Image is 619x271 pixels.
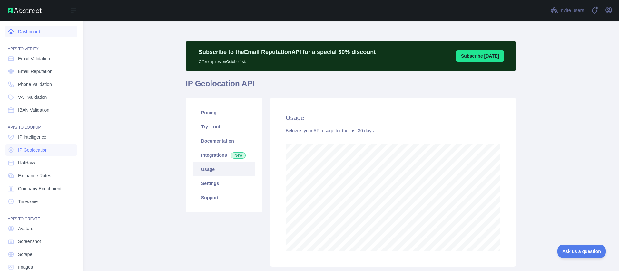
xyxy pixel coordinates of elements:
span: IP Intelligence [18,134,46,140]
a: Scrape [5,248,77,260]
img: Abstract API [8,8,42,13]
a: Settings [193,176,255,191]
a: VAT Validation [5,91,77,103]
span: New [231,152,246,159]
button: Invite users [549,5,585,15]
a: Email Reputation [5,66,77,77]
a: Support [193,191,255,205]
span: Exchange Rates [18,173,51,179]
span: Screenshot [18,238,41,245]
a: Company Enrichment [5,183,77,194]
a: Exchange Rates [5,170,77,182]
span: IBAN Validation [18,107,49,113]
a: IP Geolocation [5,144,77,156]
a: Email Validation [5,53,77,64]
span: Company Enrichment [18,185,62,192]
div: Below is your API usage for the last 30 days [286,127,500,134]
p: Subscribe to the Email Reputation API for a special 30 % discount [199,48,376,57]
span: Invite users [559,7,584,14]
a: IP Intelligence [5,131,77,143]
a: Usage [193,162,255,176]
a: Integrations New [193,148,255,162]
a: Documentation [193,134,255,148]
a: Phone Validation [5,79,77,90]
a: Avatars [5,223,77,234]
span: Phone Validation [18,81,52,88]
span: Email Validation [18,55,50,62]
span: Avatars [18,225,33,232]
iframe: Toggle Customer Support [557,245,606,258]
span: VAT Validation [18,94,47,100]
span: Images [18,264,33,270]
button: Subscribe [DATE] [456,50,504,62]
span: IP Geolocation [18,147,48,153]
span: Email Reputation [18,68,53,75]
h2: Usage [286,113,500,122]
div: API'S TO VERIFY [5,39,77,51]
a: Screenshot [5,236,77,247]
h1: IP Geolocation API [186,79,516,94]
a: Try it out [193,120,255,134]
a: Timezone [5,196,77,207]
div: API'S TO CREATE [5,209,77,221]
span: Holidays [18,160,35,166]
a: Pricing [193,106,255,120]
p: Offer expires on October 1st. [199,57,376,64]
div: API'S TO LOOKUP [5,117,77,130]
a: IBAN Validation [5,104,77,116]
a: Holidays [5,157,77,169]
a: Dashboard [5,26,77,37]
span: Scrape [18,251,32,257]
span: Timezone [18,198,38,205]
